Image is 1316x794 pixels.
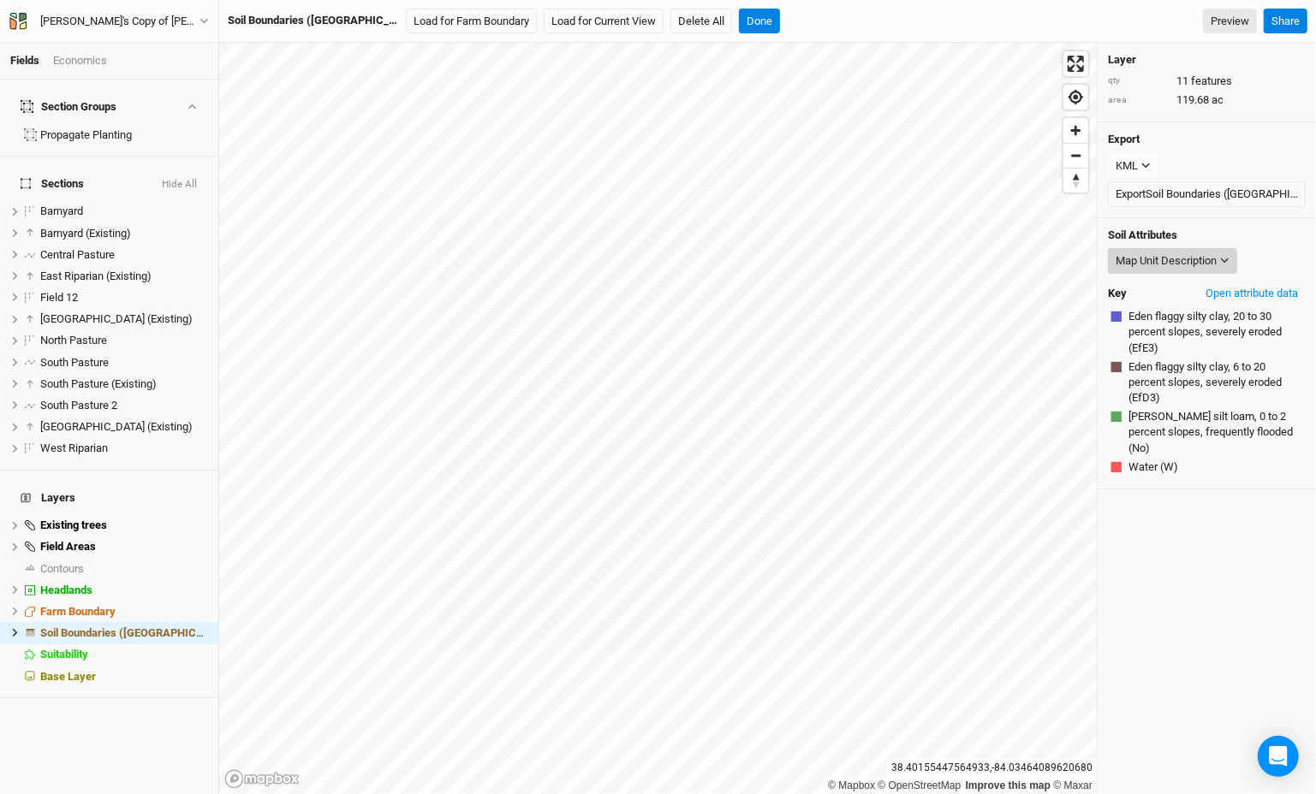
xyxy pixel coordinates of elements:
[1116,157,1138,175] div: KML
[1108,74,1306,89] div: 11
[224,769,300,789] a: Mapbox logo
[1128,409,1302,456] span: [PERSON_NAME] silt loam, 0 to 2 percent slopes, frequently flooded (No)
[40,204,83,217] span: Barnyard
[40,562,208,576] div: Contours
[40,648,208,661] div: Suitability
[40,540,96,553] span: Field Areas
[1212,92,1224,108] span: ac
[219,43,1097,794] canvas: Map
[739,9,780,34] button: Done
[53,53,107,68] div: Economics
[1264,9,1307,34] button: Share
[1063,169,1088,193] span: Reset bearing to north
[1108,94,1168,107] div: area
[1203,9,1257,34] a: Preview
[1108,287,1127,300] h4: Key
[40,584,92,596] span: Headlands
[40,540,208,554] div: Field Areas
[40,270,208,283] div: East Riparian (Existing)
[40,605,208,619] div: Farm Boundary
[1128,309,1302,356] span: Eden flaggy silty clay, 20 to 30 percent slopes, severely eroded (EfE3)
[1116,252,1217,270] div: Map Unit Description
[21,177,84,191] span: Sections
[40,291,78,304] span: Field 12
[1063,143,1088,168] button: Zoom out
[40,420,208,434] div: Upper Hillside (Existing)
[1198,281,1306,306] button: Open attribute data
[40,399,117,412] span: South Pasture 2
[40,399,208,412] div: South Pasture 2
[40,227,131,240] span: Barnyard (Existing)
[1128,459,1178,475] span: Water (W)
[40,626,236,639] span: Soil Boundaries ([GEOGRAPHIC_DATA])
[40,13,199,30] div: [PERSON_NAME]'s Copy of [PERSON_NAME]
[670,9,732,34] button: Delete All
[21,100,116,114] div: Section Groups
[40,377,157,390] span: South Pasture (Existing)
[40,270,152,282] span: East Riparian (Existing)
[1063,85,1088,110] button: Find my location
[161,179,198,191] button: Hide All
[40,356,208,370] div: South Pasture
[9,12,210,31] button: [PERSON_NAME]'s Copy of [PERSON_NAME]
[1108,53,1306,67] h4: Layer
[40,356,109,369] span: South Pasture
[40,626,208,640] div: Soil Boundaries (US)
[1258,736,1299,777] div: Open Intercom Messenger
[878,779,962,791] a: OpenStreetMap
[1063,168,1088,193] button: Reset bearing to north
[1191,74,1232,89] span: features
[544,9,664,34] button: Load for Current View
[40,518,208,532] div: Existing trees
[40,377,208,391] div: South Pasture (Existing)
[40,312,193,325] span: [GEOGRAPHIC_DATA] (Existing)
[40,670,208,684] div: Base Layer
[1108,74,1168,87] div: qty
[1108,228,1306,242] h4: Soil Attributes
[228,13,399,28] div: Soil Boundaries (US)
[1108,181,1306,207] button: ExportSoil Boundaries ([GEOGRAPHIC_DATA])
[887,759,1097,777] div: 38.40155447564933 , -84.03464089620680
[40,334,208,347] div: North Pasture
[1108,92,1306,108] div: 119.68
[40,605,116,618] span: Farm Boundary
[966,779,1051,791] a: Improve this map
[40,648,88,661] span: Suitability
[184,101,199,112] button: Show section groups
[1108,248,1237,274] button: Map Unit Description
[40,518,107,531] span: Existing trees
[40,248,115,261] span: Central Pasture
[40,248,208,262] div: Central Pasture
[1128,359,1302,406] span: Eden flaggy silty clay, 6 to 20 percent slopes, severely eroded (EfD3)
[40,584,208,597] div: Headlands
[1108,153,1158,179] button: KML
[1063,118,1088,143] button: Zoom in
[828,779,875,791] a: Mapbox
[40,441,108,454] span: West Riparian
[40,128,208,142] div: Propagate Planting
[40,562,84,575] span: Contours
[40,13,199,30] div: Aly's Copy of Justin Greiwe
[40,420,193,433] span: [GEOGRAPHIC_DATA] (Existing)
[10,54,39,67] a: Fields
[10,481,208,515] h4: Layers
[40,441,208,455] div: West Riparian
[406,9,537,34] button: Load for Farm Boundary
[40,291,208,305] div: Field 12
[1063,144,1088,168] span: Zoom out
[40,227,208,240] div: Barnyard (Existing)
[40,334,107,347] span: North Pasture
[40,312,208,326] div: Lower Hillside (Existing)
[1108,133,1306,146] h4: Export
[40,204,208,218] div: Barnyard
[1053,779,1093,791] a: Maxar
[40,670,96,683] span: Base Layer
[1063,51,1088,76] button: Enter fullscreen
